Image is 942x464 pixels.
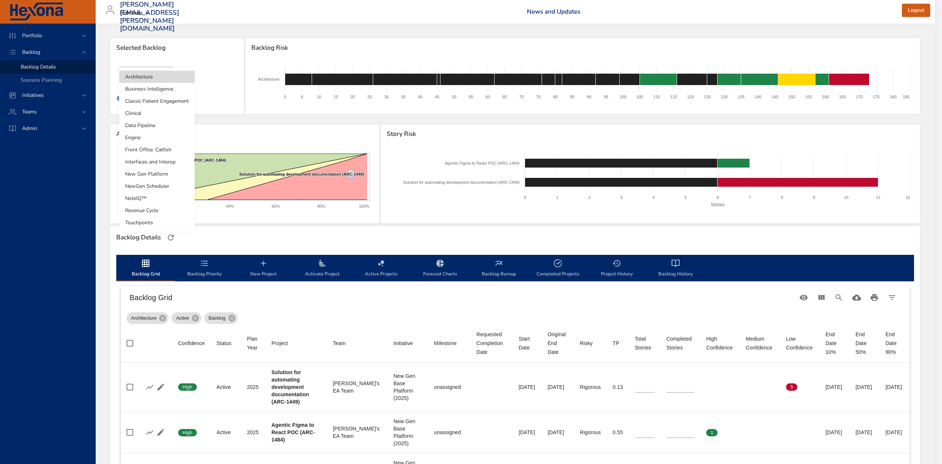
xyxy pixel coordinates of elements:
[119,83,195,95] li: Business Intelligence
[119,107,195,119] li: Clinical
[119,95,195,107] li: Classic Patient Engagement
[119,156,195,168] li: Interfaces and Interop
[119,168,195,180] li: New Gen Platform
[119,192,195,204] li: NoteIQ™
[119,217,195,229] li: Touchpoints
[119,71,195,83] li: Architecture
[119,204,195,217] li: Revenue Cycle
[119,144,195,156] li: Front Office: Catfish
[119,119,195,131] li: Data Pipeline
[119,180,195,192] li: NewGen Scheduler
[119,131,195,144] li: Engine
